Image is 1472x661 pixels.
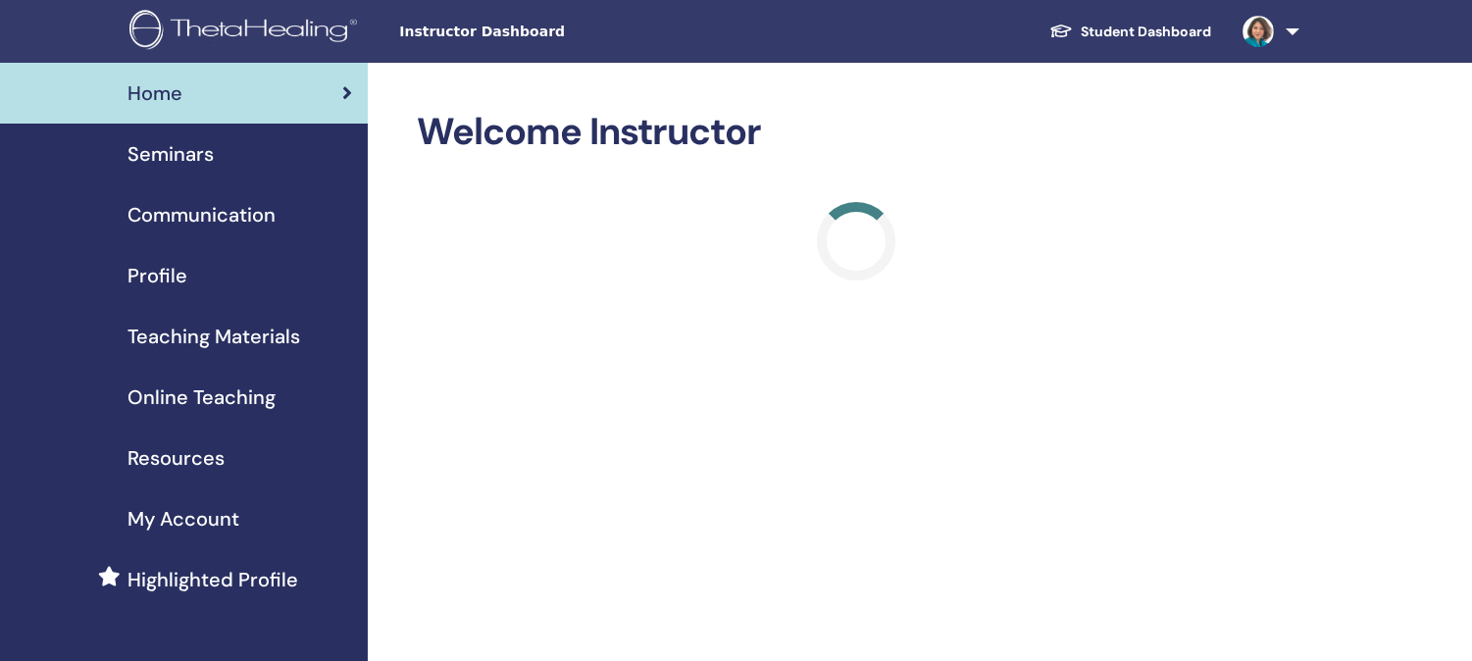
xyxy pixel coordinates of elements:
span: My Account [127,504,239,534]
span: Profile [127,261,187,290]
span: Highlighted Profile [127,565,298,594]
span: Communication [127,200,276,229]
a: Student Dashboard [1034,14,1227,50]
span: Seminars [127,139,214,169]
h2: Welcome Instructor [417,110,1295,155]
img: logo.png [129,10,364,54]
span: Online Teaching [127,382,276,412]
img: graduation-cap-white.svg [1049,23,1073,39]
img: default.jpg [1243,16,1274,47]
span: Home [127,78,182,108]
span: Teaching Materials [127,322,300,351]
span: Resources [127,443,225,473]
span: Instructor Dashboard [399,22,693,42]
